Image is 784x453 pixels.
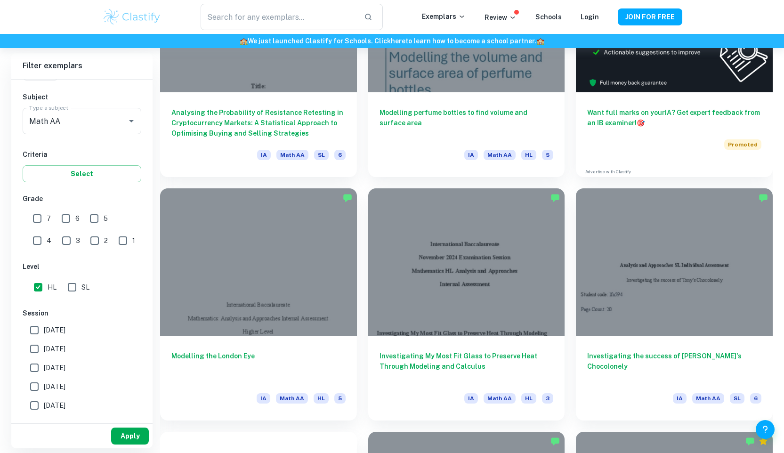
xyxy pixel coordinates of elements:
[542,150,553,160] span: 5
[585,169,631,175] a: Advertise with Clastify
[314,150,329,160] span: SL
[485,12,517,23] p: Review
[44,325,65,335] span: [DATE]
[759,437,768,446] div: Premium
[125,114,138,128] button: Open
[464,393,478,404] span: IA
[47,213,51,224] span: 7
[745,437,755,446] img: Marked
[391,37,405,45] a: here
[521,393,536,404] span: HL
[44,419,65,429] span: [DATE]
[576,188,773,421] a: Investigating the success of [PERSON_NAME]'s ChocolonelyIAMath AASL6
[104,213,108,224] span: 5
[550,193,560,202] img: Marked
[484,393,516,404] span: Math AA
[464,150,478,160] span: IA
[521,150,536,160] span: HL
[542,393,553,404] span: 3
[44,344,65,354] span: [DATE]
[23,261,141,272] h6: Level
[11,53,153,79] h6: Filter exemplars
[759,193,768,202] img: Marked
[756,420,775,439] button: Help and Feedback
[44,400,65,411] span: [DATE]
[201,4,356,30] input: Search for any exemplars...
[276,150,308,160] span: Math AA
[730,393,744,404] span: SL
[257,150,271,160] span: IA
[334,393,346,404] span: 5
[550,437,560,446] img: Marked
[44,363,65,373] span: [DATE]
[673,393,687,404] span: IA
[343,193,352,202] img: Marked
[587,351,761,382] h6: Investigating the success of [PERSON_NAME]'s Chocolonely
[75,213,80,224] span: 6
[111,428,149,445] button: Apply
[637,119,645,127] span: 🎯
[81,282,89,292] span: SL
[23,165,141,182] button: Select
[160,188,357,421] a: Modelling the London EyeIAMath AAHL5
[257,393,270,404] span: IA
[171,351,346,382] h6: Modelling the London Eye
[23,194,141,204] h6: Grade
[380,351,554,382] h6: Investigating My Most Fit Glass to Preserve Heat Through Modeling and Calculus
[581,13,599,21] a: Login
[536,37,544,45] span: 🏫
[48,282,57,292] span: HL
[750,393,761,404] span: 6
[104,235,108,246] span: 2
[23,149,141,160] h6: Criteria
[76,235,80,246] span: 3
[618,8,682,25] button: JOIN FOR FREE
[23,308,141,318] h6: Session
[692,393,724,404] span: Math AA
[29,104,68,112] label: Type a subject
[368,188,565,421] a: Investigating My Most Fit Glass to Preserve Heat Through Modeling and CalculusIAMath AAHL3
[484,150,516,160] span: Math AA
[44,381,65,392] span: [DATE]
[314,393,329,404] span: HL
[132,235,135,246] span: 1
[276,393,308,404] span: Math AA
[334,150,346,160] span: 6
[535,13,562,21] a: Schools
[240,37,248,45] span: 🏫
[422,11,466,22] p: Exemplars
[102,8,162,26] img: Clastify logo
[724,139,761,150] span: Promoted
[171,107,346,138] h6: Analysing the Probability of Resistance Retesting in Cryptocurrency Markets: A Statistical Approa...
[2,36,782,46] h6: We just launched Clastify for Schools. Click to learn how to become a school partner.
[587,107,761,128] h6: Want full marks on your IA ? Get expert feedback from an IB examiner!
[380,107,554,138] h6: Modelling perfume bottles to find volume and surface area
[47,235,51,246] span: 4
[23,92,141,102] h6: Subject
